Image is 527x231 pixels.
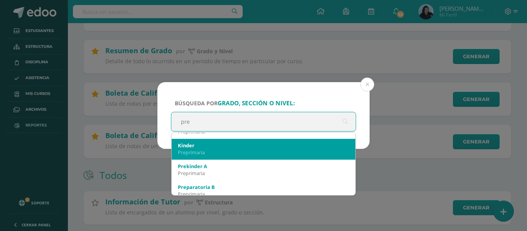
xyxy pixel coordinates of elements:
[178,191,349,197] div: Preprimaria
[175,99,295,107] span: Búsqueda por
[178,163,349,170] div: Prekinder A
[360,78,374,91] button: Close (Esc)
[218,99,295,107] strong: grado, sección o nivel:
[171,112,356,131] input: ej. Primero primaria, etc.
[178,170,349,177] div: Preprimaria
[178,142,349,149] div: Kinder
[178,184,349,191] div: Preparatoria B
[178,149,349,156] div: Preprimaria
